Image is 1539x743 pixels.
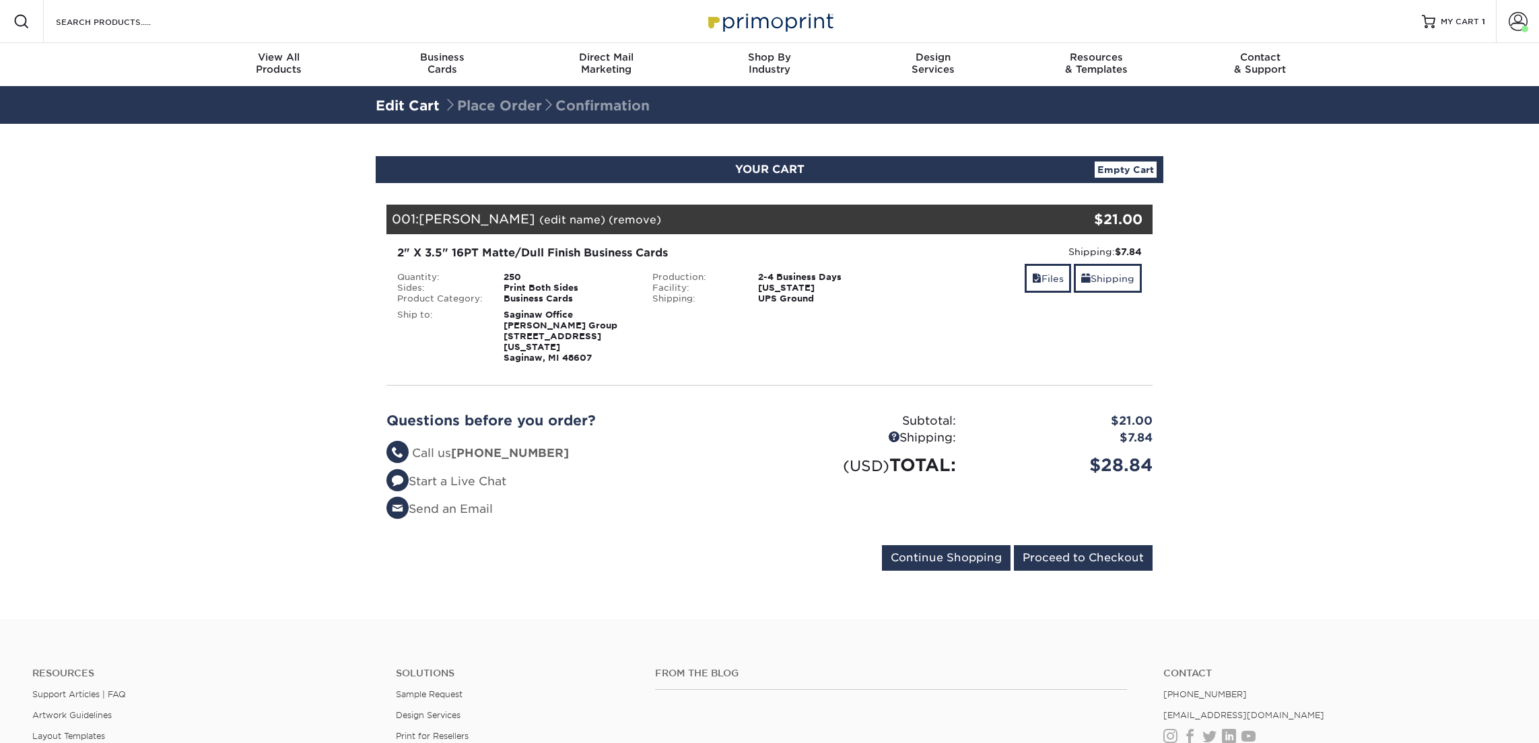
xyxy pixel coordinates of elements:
div: Subtotal: [769,413,966,430]
input: SEARCH PRODUCTS..... [55,13,186,30]
small: (USD) [843,457,889,474]
strong: Saginaw Office [PERSON_NAME] Group [STREET_ADDRESS][US_STATE] Saginaw, MI 48607 [504,310,617,363]
a: DesignServices [851,43,1015,86]
a: Sample Request [396,689,463,699]
span: [PERSON_NAME] [419,211,535,226]
span: Business [361,51,524,63]
span: Resources [1015,51,1178,63]
a: (edit name) [539,213,605,226]
div: Cards [361,51,524,75]
div: Services [851,51,1015,75]
span: Direct Mail [524,51,688,63]
a: [EMAIL_ADDRESS][DOMAIN_NAME] [1163,710,1324,720]
h4: From the Blog [655,668,1127,679]
input: Proceed to Checkout [1014,545,1153,571]
div: Shipping: [907,245,1142,258]
div: Business Cards [493,293,642,304]
div: 2" X 3.5" 16PT Matte/Dull Finish Business Cards [397,245,887,261]
a: Start a Live Chat [386,474,506,488]
h4: Resources [32,668,376,679]
a: Layout Templates [32,731,105,741]
div: Product Category: [387,293,493,304]
div: & Support [1178,51,1342,75]
div: Industry [688,51,852,75]
a: Direct MailMarketing [524,43,688,86]
a: [PHONE_NUMBER] [1163,689,1247,699]
a: BusinessCards [361,43,524,86]
a: Send an Email [386,502,493,516]
span: Contact [1178,51,1342,63]
div: $21.00 [1025,209,1142,229]
div: TOTAL: [769,452,966,478]
input: Continue Shopping [882,545,1011,571]
a: Resources& Templates [1015,43,1178,86]
div: 250 [493,272,642,283]
span: files [1032,273,1041,284]
div: $21.00 [966,413,1163,430]
div: Ship to: [387,310,493,363]
div: Products [197,51,361,75]
span: shipping [1081,273,1091,284]
a: Shop ByIndustry [688,43,852,86]
span: 1 [1482,17,1485,26]
div: Shipping: [642,293,749,304]
li: Call us [386,445,759,462]
div: & Templates [1015,51,1178,75]
a: Edit Cart [376,98,440,114]
strong: $7.84 [1115,246,1142,257]
a: Artwork Guidelines [32,710,112,720]
a: Contact& Support [1178,43,1342,86]
a: Print for Resellers [396,731,469,741]
a: Contact [1163,668,1507,679]
div: $28.84 [966,452,1163,478]
div: Print Both Sides [493,283,642,293]
div: Production: [642,272,749,283]
div: 001: [386,205,1025,234]
div: 2-4 Business Days [748,272,897,283]
span: Shop By [688,51,852,63]
h2: Questions before you order? [386,413,759,429]
strong: [PHONE_NUMBER] [451,446,569,460]
a: Support Articles | FAQ [32,689,126,699]
div: Shipping: [769,429,966,447]
span: Place Order Confirmation [444,98,650,114]
span: YOUR CART [735,163,805,176]
div: UPS Ground [748,293,897,304]
a: Empty Cart [1095,162,1157,178]
div: Quantity: [387,272,493,283]
div: Sides: [387,283,493,293]
a: View AllProducts [197,43,361,86]
span: MY CART [1441,16,1479,28]
img: Primoprint [702,7,837,36]
a: Files [1025,264,1071,293]
span: View All [197,51,361,63]
a: Design Services [396,710,460,720]
div: Facility: [642,283,749,293]
h4: Solutions [396,668,635,679]
div: [US_STATE] [748,283,897,293]
div: Marketing [524,51,688,75]
span: Design [851,51,1015,63]
a: Shipping [1074,264,1142,293]
div: $7.84 [966,429,1163,447]
a: (remove) [609,213,661,226]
